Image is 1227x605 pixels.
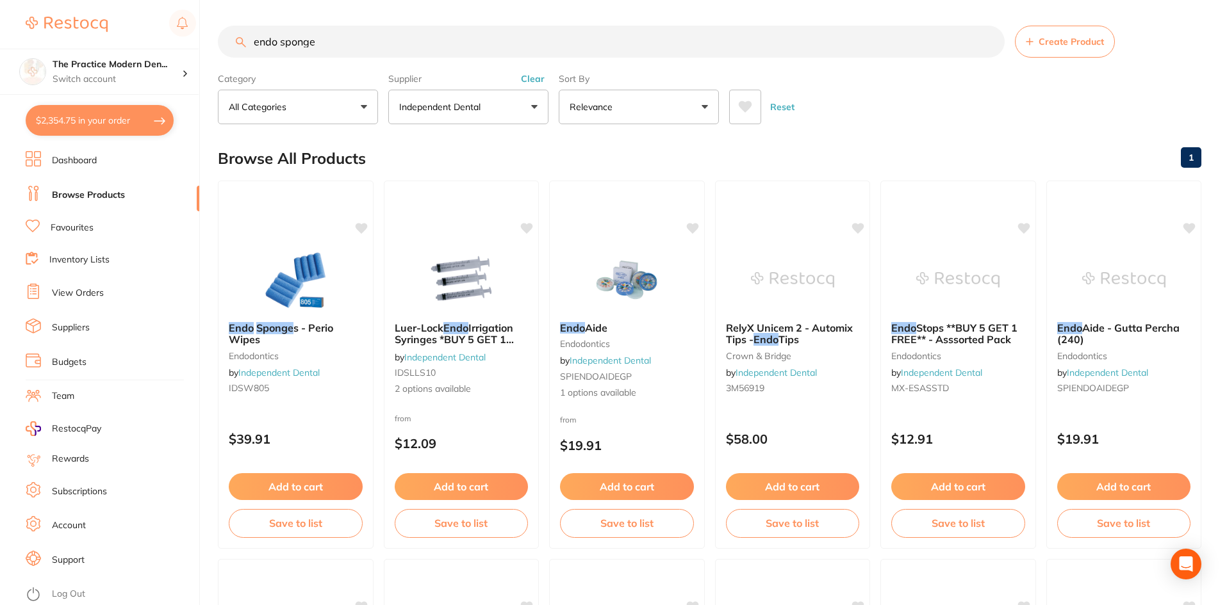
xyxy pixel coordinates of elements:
[26,421,101,436] a: RestocqPay
[53,73,182,86] p: Switch account
[218,26,1005,58] input: Search Products
[26,17,108,32] img: Restocq Logo
[229,382,269,394] span: IDSW805
[229,101,292,113] p: All Categories
[1057,351,1191,361] small: endodontics
[891,473,1025,500] button: Add to cart
[726,322,860,346] b: RelyX Unicem 2 - Automix Tips - Endo Tips
[218,90,378,124] button: All Categories
[52,588,85,601] a: Log Out
[52,423,101,435] span: RestocqPay
[585,248,668,312] img: Endo Aide
[52,154,97,167] a: Dashboard
[52,321,90,334] a: Suppliers
[726,509,860,537] button: Save to list
[1057,473,1191,500] button: Add to cart
[395,473,529,500] button: Add to cart
[26,105,174,136] button: $2,354.75 in your order
[517,73,548,85] button: Clear
[26,585,195,605] button: Log Out
[891,321,916,334] em: Endo
[1057,321,1082,334] em: Endo
[443,321,468,334] em: Endo
[560,473,694,500] button: Add to cart
[560,321,585,334] em: Endo
[726,473,860,500] button: Add to cart
[1057,321,1180,346] span: Aide - Gutta Percha (240)
[229,509,363,537] button: Save to list
[560,355,651,366] span: by
[726,382,764,394] span: 3M56919
[420,248,503,312] img: Luer-Lock Endo Irrigation Syringes *BUY 5 GET 1 FREE*
[52,287,104,300] a: View Orders
[404,351,486,363] a: Independent Dental
[218,73,378,85] label: Category
[53,58,182,71] h4: The Practice Modern Dentistry and Facial Aesthetics
[560,509,694,537] button: Save to list
[559,73,719,85] label: Sort By
[560,339,694,349] small: endodontics
[778,333,799,346] span: Tips
[1171,549,1201,579] div: Open Intercom Messenger
[52,519,86,532] a: Account
[26,10,108,39] a: Restocq Logo
[1057,432,1191,446] p: $19.91
[560,371,632,382] span: SPIENDOAIDEGP
[1039,36,1104,47] span: Create Product
[52,453,89,465] a: Rewards
[726,351,860,361] small: crown & bridge
[52,554,85,567] a: Support
[229,473,363,500] button: Add to cart
[395,367,436,378] span: IDSLLS10
[52,390,74,403] a: Team
[891,367,982,378] span: by
[20,59,45,85] img: The Practice Modern Dentistry and Facial Aesthetics
[229,367,320,378] span: by
[395,436,529,451] p: $12.09
[395,509,529,537] button: Save to list
[560,415,577,424] span: from
[560,322,694,334] b: Endo Aide
[52,189,125,202] a: Browse Products
[901,367,982,378] a: Independent Dental
[570,101,618,113] p: Relevance
[229,432,363,446] p: $39.91
[395,321,514,358] span: Irrigation Syringes *BUY 5 GET 1 FREE*
[1082,248,1165,312] img: Endo Aide - Gutta Percha (240)
[560,387,694,399] span: 1 options available
[891,382,949,394] span: MX-ESASSTD
[726,321,853,346] span: RelyX Unicem 2 - Automix Tips -
[388,73,548,85] label: Supplier
[51,222,94,234] a: Favourites
[559,90,719,124] button: Relevance
[891,321,1017,346] span: Stops **BUY 5 GET 1 FREE** - Asssorted Pack
[753,333,778,346] em: Endo
[1181,145,1201,170] a: 1
[395,351,486,363] span: by
[736,367,817,378] a: Independent Dental
[256,321,293,334] em: Sponge
[229,321,333,346] span: s - Perio Wipes
[1067,367,1148,378] a: Independent Dental
[52,485,107,498] a: Subscriptions
[229,351,363,361] small: endodontics
[218,150,366,168] h2: Browse All Products
[395,414,411,423] span: from
[238,367,320,378] a: Independent Dental
[726,432,860,446] p: $58.00
[891,322,1025,346] b: Endo Stops **BUY 5 GET 1 FREE** - Asssorted Pack
[388,90,548,124] button: Independent Dental
[891,351,1025,361] small: endodontics
[751,248,834,312] img: RelyX Unicem 2 - Automix Tips - Endo Tips
[726,367,817,378] span: by
[395,321,443,334] span: Luer-Lock
[1057,382,1129,394] span: SPIENDOAIDEGP
[916,248,1000,312] img: Endo Stops **BUY 5 GET 1 FREE** - Asssorted Pack
[891,509,1025,537] button: Save to list
[1057,322,1191,346] b: Endo Aide - Gutta Percha (240)
[49,254,110,266] a: Inventory Lists
[229,322,363,346] b: Endo Sponges - Perio Wipes
[766,90,798,124] button: Reset
[395,383,529,396] span: 2 options available
[254,248,337,312] img: Endo Sponges - Perio Wipes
